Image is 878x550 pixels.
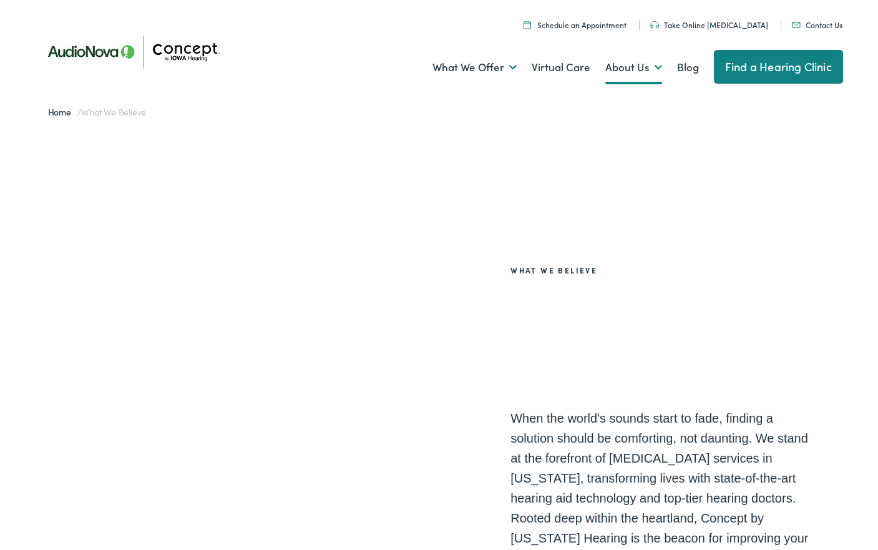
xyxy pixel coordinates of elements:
a: What We Offer [432,44,517,91]
img: utility icon [650,21,659,29]
img: utility icon [792,22,801,28]
a: Schedule an Appointment [524,19,627,30]
a: Find a Hearing Clinic [714,50,843,84]
img: A calendar icon to schedule an appointment at Concept by Iowa Hearing. [524,21,531,29]
a: About Us [605,44,662,91]
a: Contact Us [792,19,842,30]
a: Blog [677,44,699,91]
h2: What We Believe [510,266,810,275]
a: Take Online [MEDICAL_DATA] [650,19,768,30]
a: Virtual Care [532,44,590,91]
